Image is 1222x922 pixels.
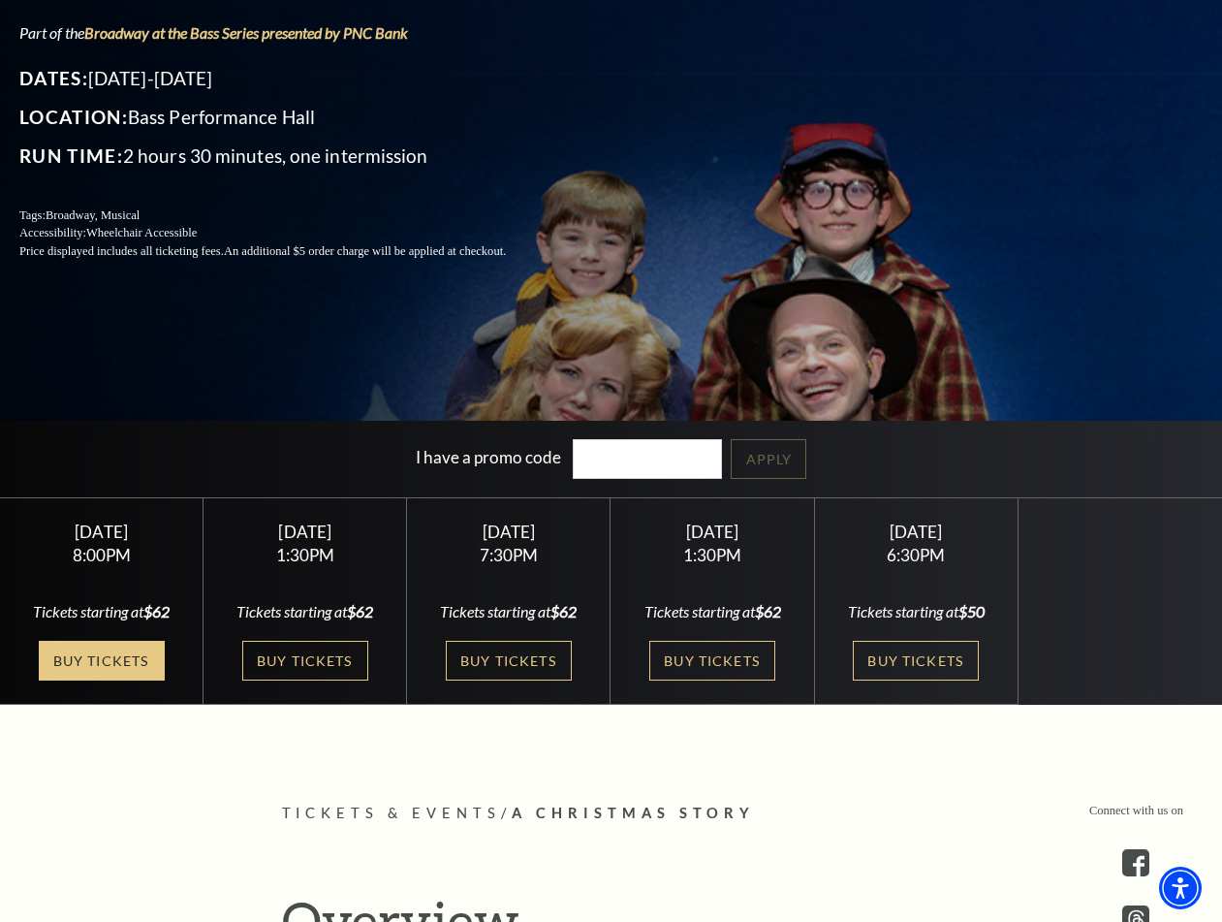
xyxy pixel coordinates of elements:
span: Broadway, Musical [46,208,140,222]
label: I have a promo code [416,447,561,467]
a: Buy Tickets [39,641,165,681]
span: $62 [755,602,781,620]
div: Tickets starting at [837,601,994,622]
span: Dates: [19,67,88,89]
div: Tickets starting at [227,601,384,622]
div: 1:30PM [634,547,791,563]
a: Buy Tickets [242,641,368,681]
p: Tags: [19,207,552,225]
span: Location: [19,106,128,128]
span: $62 [143,602,170,620]
span: $62 [347,602,373,620]
div: Tickets starting at [23,601,180,622]
a: Buy Tickets [446,641,572,681]
div: Tickets starting at [430,601,587,622]
a: facebook - open in a new tab [1122,849,1149,876]
span: $50 [958,602,985,620]
div: 7:30PM [430,547,587,563]
div: [DATE] [837,522,994,542]
p: Price displayed includes all ticketing fees. [19,242,552,261]
span: $62 [550,602,577,620]
p: Accessibility: [19,224,552,242]
a: Broadway at the Bass Series presented by PNC Bank - open in a new tab [84,23,408,42]
div: 1:30PM [227,547,384,563]
span: Wheelchair Accessible [86,226,197,239]
a: Buy Tickets [649,641,775,681]
div: 8:00PM [23,547,180,563]
div: Accessibility Menu [1159,867,1202,909]
span: A Christmas Story [512,805,755,821]
p: / [282,802,941,826]
div: [DATE] [634,522,791,542]
p: Connect with us on [1089,802,1183,820]
div: 6:30PM [837,547,994,563]
span: Run Time: [19,144,123,167]
div: Tickets starting at [634,601,791,622]
p: Bass Performance Hall [19,102,552,133]
div: [DATE] [227,522,384,542]
p: 2 hours 30 minutes, one intermission [19,141,552,172]
p: Part of the [19,22,552,44]
div: [DATE] [430,522,587,542]
a: Buy Tickets [853,641,979,681]
span: An additional $5 order charge will be applied at checkout. [224,244,506,258]
p: [DATE]-[DATE] [19,63,552,94]
div: [DATE] [23,522,180,542]
span: Tickets & Events [282,805,502,821]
